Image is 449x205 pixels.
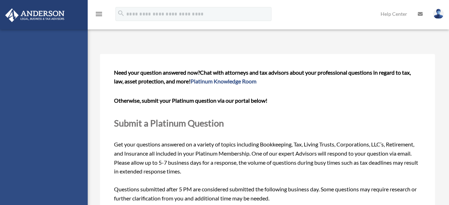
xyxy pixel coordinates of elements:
[117,9,125,17] i: search
[95,12,103,18] a: menu
[114,118,224,128] span: Submit a Platinum Question
[3,8,67,22] img: Anderson Advisors Platinum Portal
[190,78,256,84] a: Platinum Knowledge Room
[433,9,444,19] img: User Pic
[114,69,200,76] span: Need your question answered now?
[114,97,267,104] b: Otherwise, submit your Platinum question via our portal below!
[95,10,103,18] i: menu
[114,69,421,201] span: Get your questions answered on a variety of topics including Bookkeeping, Tax, Living Trusts, Cor...
[114,69,411,85] span: Chat with attorneys and tax advisors about your professional questions in regard to tax, law, ass...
